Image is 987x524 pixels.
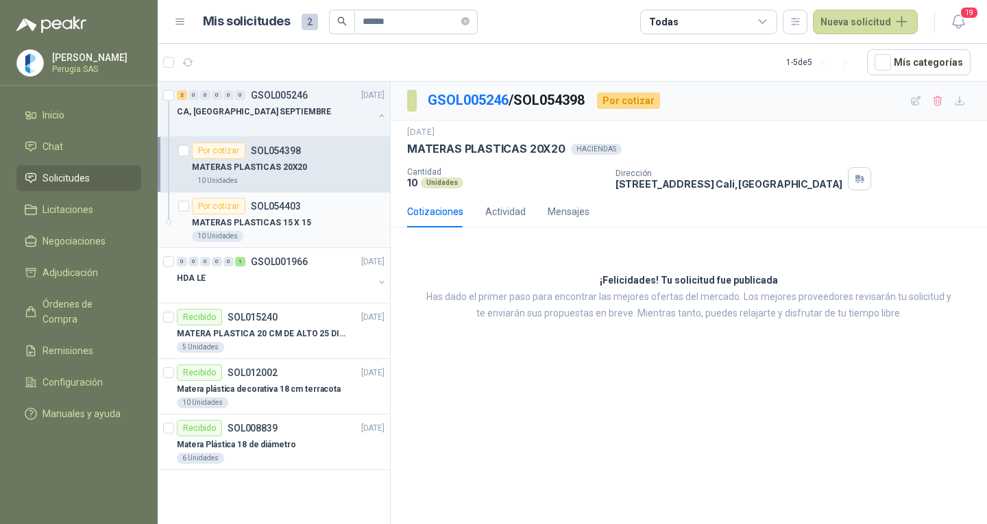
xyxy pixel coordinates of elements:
span: Inicio [42,108,64,123]
div: Por cotizar [192,198,245,214]
a: 0 0 0 0 0 1 GSOL001966[DATE] HDA LE [177,253,387,297]
p: [PERSON_NAME] [52,53,138,62]
span: Negociaciones [42,234,106,249]
div: Recibido [177,364,222,381]
p: [STREET_ADDRESS] Cali , [GEOGRAPHIC_DATA] [616,178,843,190]
div: 10 Unidades [192,231,243,242]
p: SOL015240 [228,312,278,322]
div: 0 [235,90,245,100]
p: [DATE] [407,126,435,139]
span: Solicitudes [42,171,90,186]
button: 19 [946,10,971,34]
div: 0 [212,90,222,100]
div: 0 [177,257,187,266]
span: Órdenes de Compra [42,297,128,327]
p: MATERAS PLASTICAS 20X20 [192,161,307,174]
a: 2 0 0 0 0 0 GSOL005246[DATE] CA, [GEOGRAPHIC_DATA] SEPTIEMBRE [177,87,387,131]
div: Todas [649,14,678,29]
a: GSOL005246 [428,92,509,108]
div: Unidades [421,177,463,188]
p: HDA LE [177,272,206,285]
div: HACIENDAS [571,144,622,155]
div: 1 - 5 de 5 [786,51,856,73]
div: 0 [188,257,199,266]
p: MATERA PLASTICA 20 CM DE ALTO 25 DIAMETRO COLOR NEGRO - [177,327,348,340]
div: Recibido [177,420,222,436]
span: close-circle [461,15,470,28]
button: Mís categorías [867,49,971,75]
span: Licitaciones [42,202,93,217]
a: Manuales y ayuda [16,401,141,427]
button: Nueva solicitud [813,10,918,34]
div: 0 [188,90,199,100]
span: Adjudicación [42,265,98,280]
div: 0 [200,257,210,266]
div: 0 [200,90,210,100]
div: Por cotizar [192,142,245,159]
span: 19 [960,6,979,19]
a: RecibidoSOL012002[DATE] Matera plástica decorativa 18 cm terracota10 Unidades [158,359,390,414]
div: 0 [223,257,234,266]
a: Por cotizarSOL054398MATERAS PLASTICAS 20X2010 Unidades [158,137,390,192]
a: RecibidoSOL008839[DATE] Matera Plástica 18 de diámetro6 Unidades [158,414,390,470]
div: 10 Unidades [177,397,228,408]
a: Configuración [16,369,141,395]
div: 6 Unidades [177,453,224,464]
p: GSOL001966 [251,257,308,266]
a: Solicitudes [16,165,141,191]
p: SOL008839 [228,423,278,433]
p: Matera Plástica 18 de diámetro [177,438,295,451]
p: SOL054403 [251,201,301,211]
p: CA, [GEOGRAPHIC_DATA] SEPTIEMBRE [177,105,331,118]
p: 10 [407,177,418,188]
div: Mensajes [548,204,589,219]
span: Chat [42,139,63,154]
a: RecibidoSOL015240[DATE] MATERA PLASTICA 20 CM DE ALTO 25 DIAMETRO COLOR NEGRO -5 Unidades [158,303,390,359]
p: SOL012002 [228,368,278,377]
div: Recibido [177,309,222,325]
h1: Mis solicitudes [203,12,291,32]
p: Dirección [616,169,843,178]
div: 0 [223,90,234,100]
a: Licitaciones [16,197,141,223]
p: GSOL005246 [251,90,308,100]
h3: ¡Felicidades! Tu solicitud fue publicada [600,273,778,289]
a: Remisiones [16,338,141,364]
p: MATERAS PLASTICAS 20X20 [407,142,565,156]
p: Matera plástica decorativa 18 cm terracota [177,383,341,396]
p: [DATE] [361,422,385,435]
p: [DATE] [361,255,385,269]
span: Configuración [42,375,103,390]
a: Negociaciones [16,228,141,254]
img: Logo peakr [16,16,86,33]
span: search [337,16,347,26]
p: [DATE] [361,89,385,102]
p: SOL054398 [251,146,301,155]
span: close-circle [461,17,470,25]
p: / SOL054398 [428,90,586,111]
img: Company Logo [17,50,43,76]
a: Inicio [16,102,141,128]
div: Cotizaciones [407,204,463,219]
div: 5 Unidades [177,342,224,353]
div: Por cotizar [597,92,660,109]
a: Por cotizarSOL054403MATERAS PLASTICAS 15 X 1510 Unidades [158,192,390,248]
p: MATERAS PLASTICAS 15 X 15 [192,216,311,229]
span: Remisiones [42,343,93,358]
p: Cantidad [407,167,605,177]
div: 0 [212,257,222,266]
div: 2 [177,90,187,100]
span: 2 [302,14,318,30]
p: [DATE] [361,366,385,379]
p: Has dado el primer paso para encontrar las mejores ofertas del mercado. Los mejores proveedores r... [425,289,953,322]
p: Perugia SAS [52,65,138,73]
span: Manuales y ayuda [42,406,121,421]
div: Actividad [485,204,526,219]
a: Adjudicación [16,260,141,286]
div: 10 Unidades [192,175,243,186]
div: 1 [235,257,245,266]
a: Órdenes de Compra [16,291,141,332]
a: Chat [16,134,141,160]
p: [DATE] [361,311,385,324]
